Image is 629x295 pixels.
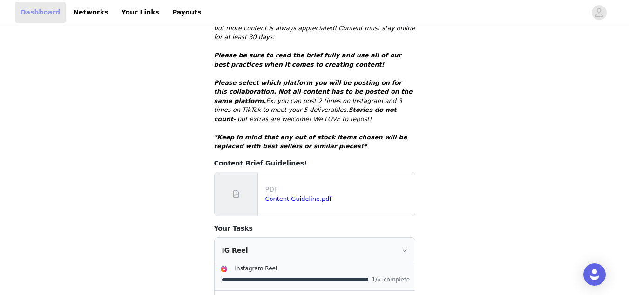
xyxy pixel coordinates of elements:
span: Instagram Reel [235,265,277,272]
em: *Keep in mind that any out of stock items chosen will be replaced with best sellers or similar pi... [214,134,407,150]
a: Payouts [167,2,207,23]
em: Please be sure to read the brief fully and use all of our best practices when it comes to creatin... [214,52,401,68]
a: Content Guideline.pdf [265,195,332,202]
h4: Content Brief Guidelines! [214,158,415,168]
a: Networks [68,2,114,23]
div: avatar [595,5,603,20]
h4: Your Tasks [214,224,415,233]
i: icon: right [402,247,407,253]
em: Please select which platform you will be posting on for this collaboration. Not all content has t... [214,79,413,104]
em: - but extras are welcome! We LOVE to repost! [233,116,372,123]
em: Stories do not count [214,106,397,123]
em: Ex: you can post 2 times on Instagram and 3 times on TikTok to meet your 5 deliverables. [214,97,402,114]
div: icon: rightIG Reel [215,238,415,263]
em: Stories do not count - but more content is always appreciated! Content must stay online for at le... [214,15,415,41]
p: PDF [265,185,411,194]
a: Dashboard [15,2,66,23]
img: Instagram Reels Icon [220,265,228,273]
span: 1/∞ complete [372,277,409,282]
div: Open Intercom Messenger [583,263,606,286]
a: Your Links [115,2,165,23]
